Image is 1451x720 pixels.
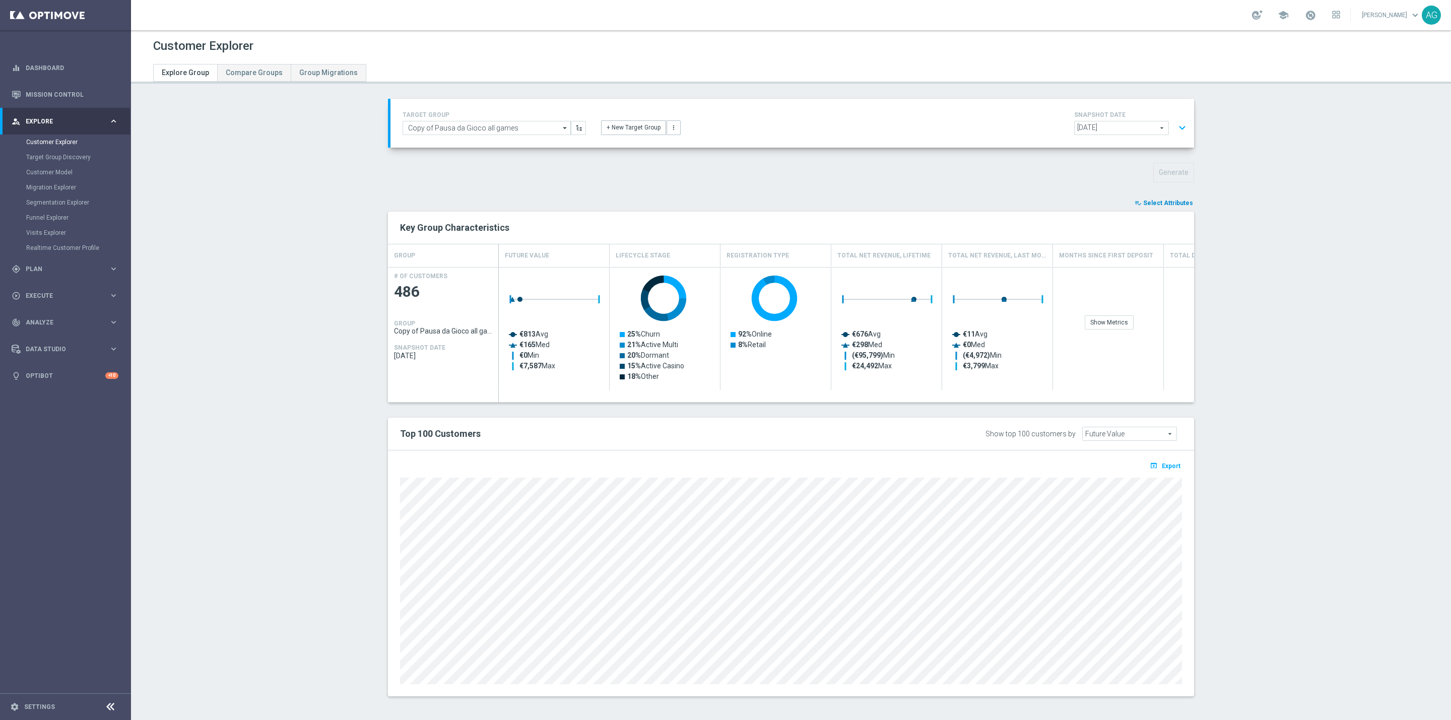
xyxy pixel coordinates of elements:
a: Mission Control [26,81,118,108]
span: Group Migrations [299,69,358,77]
i: keyboard_arrow_right [109,291,118,300]
i: open_in_browser [1150,462,1160,470]
tspan: (€4,972) [963,351,990,360]
h4: SNAPSHOT DATE [394,344,445,351]
h4: TARGET GROUP [403,111,586,118]
div: Show top 100 customers by [985,430,1076,438]
text: Max [519,362,555,370]
button: equalizer Dashboard [11,64,119,72]
i: person_search [12,117,21,126]
tspan: €24,492 [852,362,878,370]
tspan: 25% [627,330,641,338]
text: Min [963,351,1002,360]
button: Generate [1153,163,1194,182]
div: Show Metrics [1085,315,1134,330]
div: Visits Explorer [26,225,130,240]
i: equalizer [12,63,21,73]
tspan: 20% [627,351,641,359]
i: keyboard_arrow_right [109,264,118,274]
i: track_changes [12,318,21,327]
div: TARGET GROUP arrow_drop_down + New Target Group more_vert SNAPSHOT DATE arrow_drop_down expand_more [403,109,1182,138]
div: lightbulb Optibot +10 [11,372,119,380]
button: playlist_add_check Select Attributes [1134,198,1194,209]
span: school [1278,10,1289,21]
span: Copy of Pausa da Gioco all games [394,327,493,335]
i: play_circle_outline [12,291,21,300]
text: Active Casino [627,362,684,370]
a: Target Group Discovery [26,153,105,161]
a: Customer Explorer [26,138,105,146]
text: Med [963,341,985,349]
a: Optibot [26,362,105,389]
div: Customer Model [26,165,130,180]
h4: GROUP [394,247,415,265]
tspan: €3,799 [963,362,985,370]
div: Optibot [12,362,118,389]
div: Plan [12,265,109,274]
tspan: €0 [963,341,971,349]
div: Dashboard [12,54,118,81]
h4: Months Since First Deposit [1059,247,1153,265]
text: Min [852,351,895,360]
button: person_search Explore keyboard_arrow_right [11,117,119,125]
text: Online [738,330,772,338]
tspan: 8% [738,341,748,349]
button: Mission Control [11,91,119,99]
span: Explore [26,118,109,124]
a: Settings [24,704,55,710]
text: Avg [519,330,548,338]
h1: Customer Explorer [153,39,253,53]
tspan: €7,587 [519,362,542,370]
div: Customer Explorer [26,135,130,150]
i: gps_fixed [12,265,21,274]
span: Export [1162,463,1180,470]
i: arrow_drop_down [560,121,570,135]
i: more_vert [670,124,677,131]
i: playlist_add_check [1135,200,1142,207]
span: Explore Group [162,69,209,77]
span: Analyze [26,319,109,325]
text: Avg [852,330,881,338]
a: Visits Explorer [26,229,105,237]
tspan: 21% [627,341,641,349]
i: keyboard_arrow_right [109,344,118,354]
div: Data Studio [12,345,109,354]
a: Migration Explorer [26,183,105,191]
text: Dormant [627,351,669,359]
h4: Total Net Revenue, Lifetime [837,247,931,265]
i: lightbulb [12,371,21,380]
h2: Key Group Characteristics [400,222,1182,234]
text: Churn [627,330,660,338]
text: Retail [738,341,766,349]
div: Funnel Explorer [26,210,130,225]
i: keyboard_arrow_right [109,116,118,126]
tspan: €676 [852,330,868,338]
a: Segmentation Explorer [26,199,105,207]
h4: # OF CUSTOMERS [394,273,447,280]
span: Compare Groups [226,69,283,77]
h4: GROUP [394,320,415,327]
button: open_in_browser Export [1148,459,1182,472]
i: settings [10,702,19,711]
span: 2025-10-13 [394,352,493,360]
div: Realtime Customer Profile [26,240,130,255]
a: Funnel Explorer [26,214,105,222]
button: track_changes Analyze keyboard_arrow_right [11,318,119,326]
tspan: €813 [519,330,536,338]
i: keyboard_arrow_right [109,317,118,327]
div: Segmentation Explorer [26,195,130,210]
div: +10 [105,372,118,379]
h4: SNAPSHOT DATE [1074,111,1190,118]
button: expand_more [1175,118,1190,138]
input: Select Existing or Create New [403,121,571,135]
h4: Lifecycle Stage [616,247,670,265]
text: Avg [963,330,987,338]
h4: Total Net Revenue, Last Month [948,247,1046,265]
text: Med [519,341,550,349]
text: Other [627,372,659,380]
tspan: 18% [627,372,641,380]
a: [PERSON_NAME]keyboard_arrow_down [1361,8,1422,23]
text: Active Multi [627,341,678,349]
